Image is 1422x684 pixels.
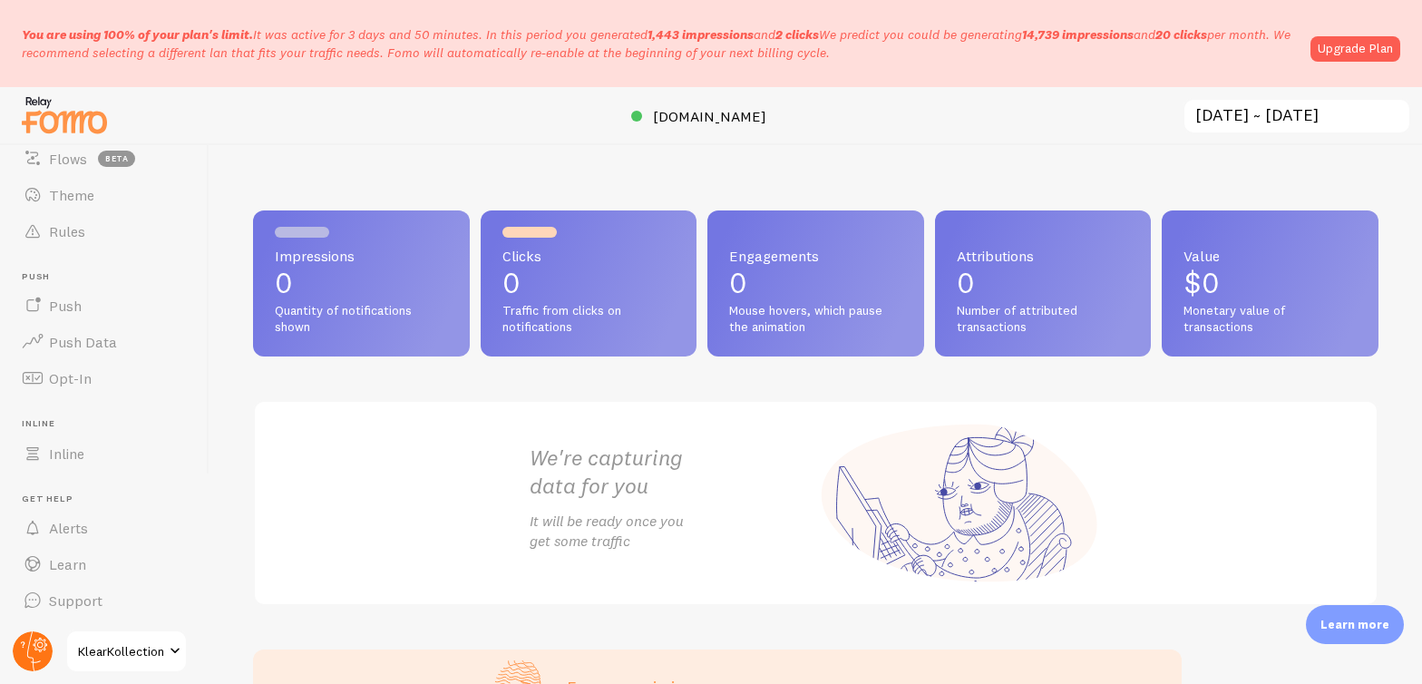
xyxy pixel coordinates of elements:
[11,435,198,472] a: Inline
[49,519,88,537] span: Alerts
[502,269,676,298] p: 0
[729,269,902,298] p: 0
[957,269,1130,298] p: 0
[11,324,198,360] a: Push Data
[1022,26,1134,43] b: 14,739 impressions
[49,297,82,315] span: Push
[65,630,188,673] a: KlearKollection
[49,591,102,610] span: Support
[49,445,84,463] span: Inline
[1155,26,1207,43] b: 20 clicks
[957,303,1130,335] span: Number of attributed transactions
[648,26,819,43] span: and
[49,186,94,204] span: Theme
[729,249,902,263] span: Engagements
[275,249,448,263] span: Impressions
[22,271,198,283] span: Push
[1320,616,1389,633] p: Learn more
[502,303,676,335] span: Traffic from clicks on notifications
[1306,605,1404,644] div: Learn more
[11,510,198,546] a: Alerts
[957,249,1130,263] span: Attributions
[11,177,198,213] a: Theme
[49,369,92,387] span: Opt-In
[275,303,448,335] span: Quantity of notifications shown
[49,222,85,240] span: Rules
[22,418,198,430] span: Inline
[49,333,117,351] span: Push Data
[19,92,110,138] img: fomo-relay-logo-orange.svg
[1310,36,1400,62] a: Upgrade Plan
[648,26,754,43] b: 1,443 impressions
[1022,26,1207,43] span: and
[502,249,676,263] span: Clicks
[729,303,902,335] span: Mouse hovers, which pause the animation
[1183,249,1357,263] span: Value
[78,640,164,662] span: KlearKollection
[775,26,819,43] b: 2 clicks
[22,25,1300,62] p: It was active for 3 days and 50 minutes. In this period you generated We predict you could be gen...
[11,360,198,396] a: Opt-In
[11,288,198,324] a: Push
[11,546,198,582] a: Learn
[49,150,87,168] span: Flows
[22,493,198,505] span: Get Help
[530,511,816,552] p: It will be ready once you get some traffic
[98,151,135,167] span: beta
[11,141,198,177] a: Flows beta
[22,26,253,43] span: You are using 100% of your plan's limit.
[1183,303,1357,335] span: Monetary value of transactions
[11,213,198,249] a: Rules
[1183,265,1220,300] span: $0
[530,444,816,500] h2: We're capturing data for you
[275,269,448,298] p: 0
[11,582,198,619] a: Support
[49,555,86,573] span: Learn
